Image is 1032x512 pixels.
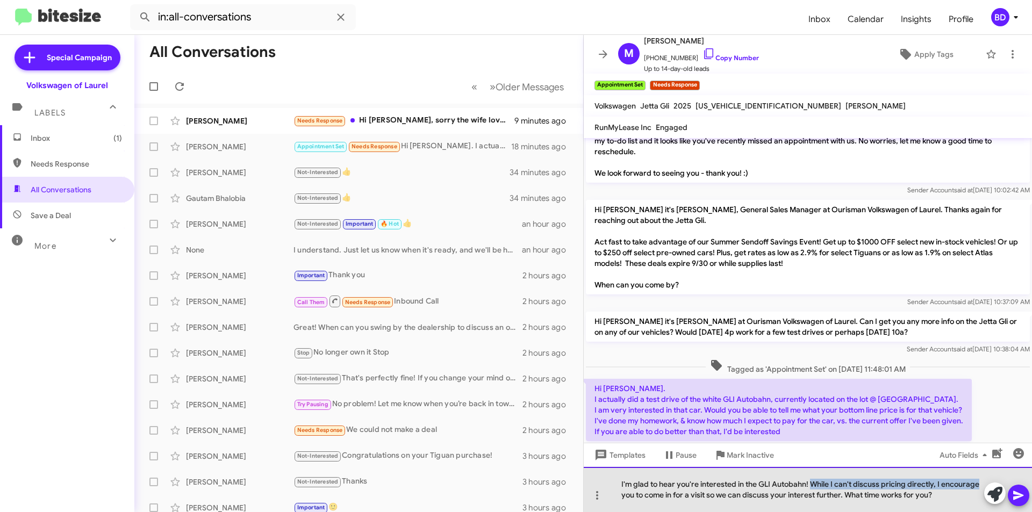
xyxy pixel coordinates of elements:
[522,399,575,410] div: 2 hours ago
[991,8,1009,26] div: BD
[297,169,339,176] span: Not-Interested
[186,477,293,487] div: [PERSON_NAME]
[297,427,343,434] span: Needs Response
[907,186,1030,194] span: Sender Account [DATE] 10:02:42 AM
[465,76,484,98] button: Previous
[34,241,56,251] span: More
[293,398,522,410] div: No problem! Let me know when you’re back in town, and we can schedule a convenient time for you t...
[149,44,276,61] h1: All Conversations
[297,272,325,279] span: Important
[954,298,973,306] span: said at
[514,116,575,126] div: 9 minutes ago
[522,322,575,333] div: 2 hours ago
[186,141,293,152] div: [PERSON_NAME]
[892,4,940,35] a: Insights
[522,219,575,229] div: an hour ago
[703,54,759,62] a: Copy Number
[31,133,122,143] span: Inbox
[490,80,496,93] span: »
[186,373,293,384] div: [PERSON_NAME]
[352,143,397,150] span: Needs Response
[650,81,699,90] small: Needs Response
[673,101,691,111] span: 2025
[586,120,1030,183] p: Hi [PERSON_NAME], it's [PERSON_NAME], General Sales Manager at Ourisman Volkswagen of Laurel. Jus...
[594,101,636,111] span: Volkswagen
[186,193,293,204] div: Gautam Bhalobia
[584,467,1032,512] div: I'm glad to hear you're interested in the GLI Autobahn! While I can't discuss pricing directly, I...
[15,45,120,70] a: Special Campaign
[656,122,687,132] span: Engaged
[293,475,522,488] div: Thanks
[511,141,575,152] div: 18 minutes ago
[839,4,892,35] span: Calendar
[907,298,1030,306] span: Sender Account [DATE] 10:37:09 AM
[845,101,906,111] span: [PERSON_NAME]
[584,445,654,465] button: Templates
[594,81,646,90] small: Appointment Set
[654,445,705,465] button: Pause
[522,477,575,487] div: 3 hours ago
[907,345,1030,353] span: Sender Account [DATE] 10:38:04 AM
[186,270,293,281] div: [PERSON_NAME]
[186,116,293,126] div: [PERSON_NAME]
[940,445,991,465] span: Auto Fields
[31,184,91,195] span: All Conversations
[47,52,112,63] span: Special Campaign
[297,401,328,408] span: Try Pausing
[293,114,514,127] div: Hi [PERSON_NAME], sorry the wife loves the x2
[381,220,399,227] span: 🔥 Hot
[940,4,982,35] span: Profile
[510,193,575,204] div: 34 minutes ago
[982,8,1020,26] button: BD
[676,445,697,465] span: Pause
[293,244,522,255] div: I understand. Just let us know when it's ready, and we'll be happy to schedule your VIP appraisal!
[522,296,575,307] div: 2 hours ago
[293,140,511,153] div: Hi [PERSON_NAME]. I actually did a test drive of the white GLI Autobahn, currently located on the...
[293,294,522,308] div: Inbound Call
[31,158,122,169] span: Needs Response
[592,445,646,465] span: Templates
[465,76,570,98] nav: Page navigation example
[346,220,374,227] span: Important
[297,194,339,201] span: Not-Interested
[586,379,972,441] p: Hi [PERSON_NAME]. I actually did a test drive of the white GLI Autobahn, currently located on the...
[954,186,973,194] span: said at
[705,445,783,465] button: Mark Inactive
[297,504,325,511] span: Important
[644,34,759,47] span: [PERSON_NAME]
[293,166,510,178] div: 👍
[186,296,293,307] div: [PERSON_NAME]
[186,219,293,229] div: [PERSON_NAME]
[186,244,293,255] div: None
[522,348,575,358] div: 2 hours ago
[522,373,575,384] div: 2 hours ago
[186,399,293,410] div: [PERSON_NAME]
[594,122,651,132] span: RunMyLease Inc
[293,450,522,462] div: Congratulations on your Tiguan purchase!
[696,101,841,111] span: [US_VEHICLE_IDENTIFICATION_NUMBER]
[624,45,634,62] span: M
[34,108,66,118] span: Labels
[522,270,575,281] div: 2 hours ago
[293,347,522,359] div: No longer own it Stop
[496,81,564,93] span: Older Messages
[297,220,339,227] span: Not-Interested
[186,348,293,358] div: [PERSON_NAME]
[586,200,1030,294] p: Hi [PERSON_NAME] it's [PERSON_NAME], General Sales Manager at Ourisman Volkswagen of Laurel. Than...
[293,372,522,385] div: That's perfectly fine! If you change your mind or want to explore options for selling your vehicl...
[800,4,839,35] a: Inbox
[644,63,759,74] span: Up to 14-day-old leads
[293,192,510,204] div: 👍
[706,359,910,374] span: Tagged as 'Appointment Set' on [DATE] 11:48:01 AM
[522,451,575,461] div: 3 hours ago
[586,312,1030,342] p: Hi [PERSON_NAME] it's [PERSON_NAME] at Ourisman Volkswagen of Laurel. Can I get you any more info...
[293,322,522,333] div: Great! When can you swing by the dealership to discuss an offer for your vehicle? We can have it ...
[640,101,669,111] span: Jetta Gli
[345,299,391,306] span: Needs Response
[522,244,575,255] div: an hour ago
[931,445,1000,465] button: Auto Fields
[186,167,293,178] div: [PERSON_NAME]
[26,80,108,91] div: Volkswagen of Laurel
[293,269,522,282] div: Thank you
